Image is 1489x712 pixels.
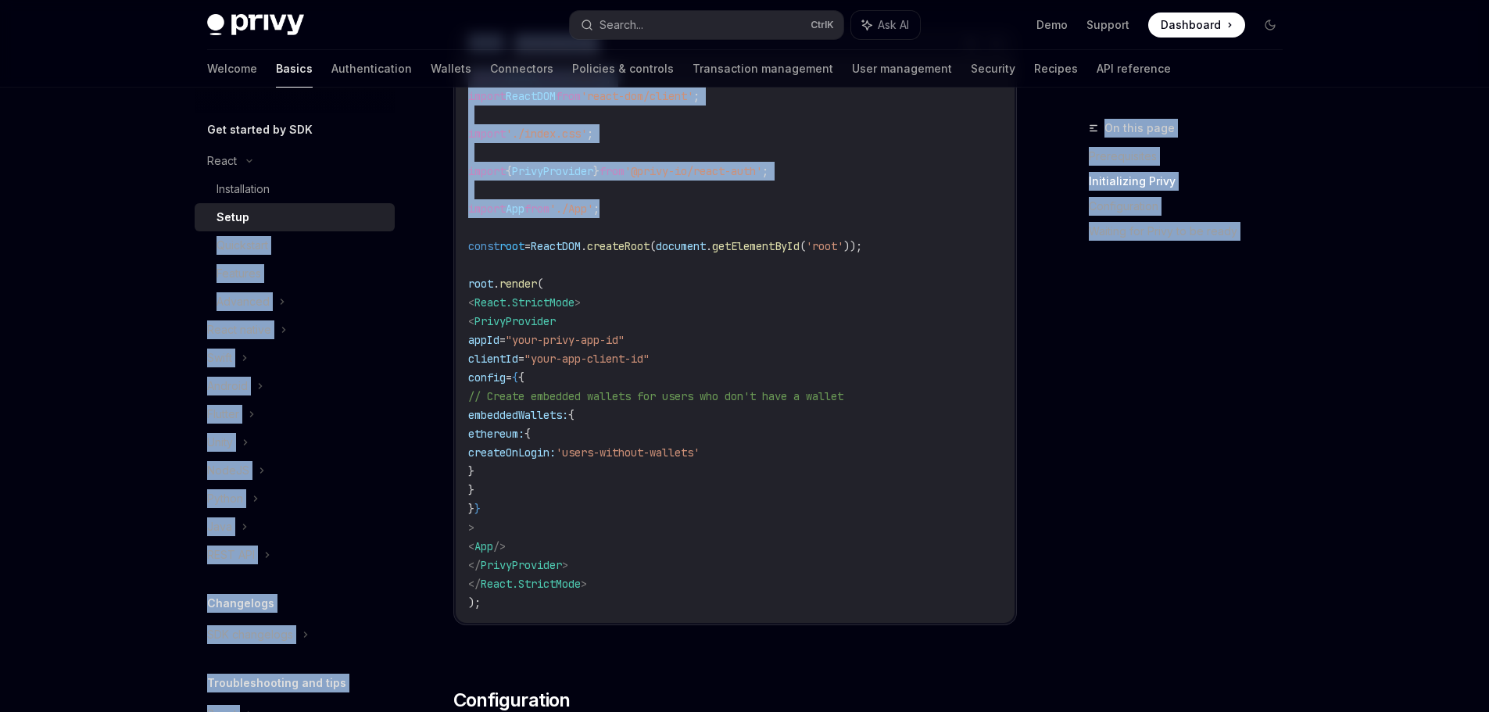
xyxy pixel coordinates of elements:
[506,333,625,347] span: "your-privy-app-id"
[493,539,506,553] span: />
[506,89,556,103] span: ReactDOM
[195,259,395,288] a: Features
[207,405,239,424] div: Flutter
[562,558,568,572] span: >
[593,202,600,216] span: ;
[971,50,1015,88] a: Security
[217,292,270,311] div: Advanced
[468,352,518,366] span: clientId
[468,521,474,535] span: >
[570,11,843,39] button: Search...CtrlK
[468,483,474,497] span: }
[806,239,843,253] span: 'root'
[207,674,346,692] h5: Troubleshooting and tips
[851,11,920,39] button: Ask AI
[468,314,474,328] span: <
[468,577,481,591] span: </
[468,427,524,441] span: ethereum:
[499,277,537,291] span: render
[650,239,656,253] span: (
[207,377,248,395] div: Android
[656,239,706,253] span: document
[537,277,543,291] span: (
[468,333,499,347] span: appId
[195,203,395,231] a: Setup
[712,239,800,253] span: getElementById
[1097,50,1171,88] a: API reference
[474,502,481,516] span: }
[568,408,574,422] span: {
[581,89,693,103] span: 'react-dom/client'
[217,264,261,283] div: Features
[207,433,233,452] div: Unity
[512,164,593,178] span: PrivyProvider
[331,50,412,88] a: Authentication
[195,231,395,259] a: Quickstart
[693,89,700,103] span: ;
[506,164,512,178] span: {
[207,152,237,170] div: React
[811,19,834,31] span: Ctrl K
[207,594,274,613] h5: Changelogs
[600,164,625,178] span: from
[843,239,862,253] span: ));
[499,239,524,253] span: root
[878,17,909,33] span: Ask AI
[524,202,549,216] span: from
[207,50,257,88] a: Welcome
[574,295,581,309] span: >
[207,625,293,644] div: SDK changelogs
[572,50,674,88] a: Policies & controls
[207,517,232,536] div: Java
[474,314,556,328] span: PrivyProvider
[468,89,506,103] span: import
[481,577,581,591] span: React.StrictMode
[468,389,843,403] span: // Create embedded wallets for users who don't have a wallet
[468,202,506,216] span: import
[490,50,553,88] a: Connectors
[493,277,499,291] span: .
[207,461,249,480] div: NodeJS
[556,89,581,103] span: from
[1148,13,1245,38] a: Dashboard
[217,180,270,199] div: Installation
[800,239,806,253] span: (
[1161,17,1221,33] span: Dashboard
[625,164,762,178] span: '@privy-io/react-auth'
[524,427,531,441] span: {
[1104,119,1175,138] span: On this page
[587,239,650,253] span: createRoot
[217,208,249,227] div: Setup
[506,370,512,385] span: =
[468,502,474,516] span: }
[468,277,493,291] span: root
[600,16,643,34] div: Search...
[431,50,471,88] a: Wallets
[556,445,700,460] span: 'users-without-wallets'
[207,320,271,339] div: React native
[195,175,395,203] a: Installation
[468,164,506,178] span: import
[506,202,524,216] span: App
[587,127,593,141] span: ;
[207,546,255,564] div: REST API
[762,164,768,178] span: ;
[706,239,712,253] span: .
[518,352,524,366] span: =
[512,370,518,385] span: {
[276,50,313,88] a: Basics
[499,333,506,347] span: =
[531,239,581,253] span: ReactDOM
[693,50,833,88] a: Transaction management
[506,127,587,141] span: './index.css'
[524,352,650,366] span: "your-app-client-id"
[1086,17,1129,33] a: Support
[481,558,562,572] span: PrivyProvider
[468,295,474,309] span: <
[468,408,568,422] span: embeddedWallets:
[468,558,481,572] span: </
[468,464,474,478] span: }
[1034,50,1078,88] a: Recipes
[524,239,531,253] span: =
[207,489,243,508] div: Python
